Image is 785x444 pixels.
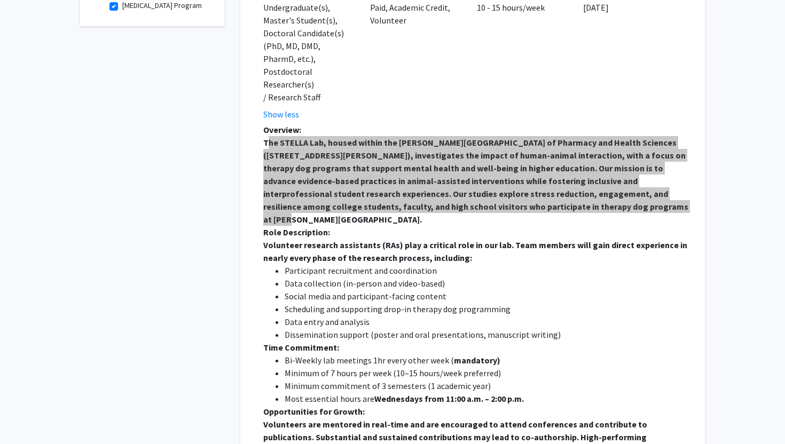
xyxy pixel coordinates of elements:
li: Participant recruitment and coordination [285,264,690,277]
li: Minimum commitment of 3 semesters (1 academic year) [285,379,690,392]
strong: Time Commitment: [263,342,339,353]
strong: Opportunities for Growth: [263,406,365,417]
strong: The STELLA Lab, housed within the [PERSON_NAME][GEOGRAPHIC_DATA] of Pharmacy and Health Sciences ... [263,137,688,225]
li: Minimum of 7 hours per week (10–15 hours/week preferred) [285,367,690,379]
li: Data collection (in-person and video-based) [285,277,690,290]
li: Dissemination support (poster and oral presentations, manuscript writing) [285,328,690,341]
div: Undergraduate(s), Master's Student(s), Doctoral Candidate(s) (PhD, MD, DMD, PharmD, etc.), Postdo... [263,1,354,104]
li: Bi-Weekly lab meetings 1hr every other week ( [285,354,690,367]
strong: mandatory) [454,355,500,366]
strong: Volunteer research assistants (RAs) play a critical role in our lab. Team members will gain direc... [263,240,687,263]
strong: Overview: [263,124,301,135]
li: Scheduling and supporting drop-in therapy dog programming [285,303,690,315]
iframe: Chat [8,396,45,436]
button: Show less [263,108,299,121]
strong: Role Description: [263,227,330,237]
li: Social media and participant-facing content [285,290,690,303]
li: Most essential hours are [285,392,690,405]
strong: Wednesdays from 11:00 a.m. – 2:00 p.m. [374,393,524,404]
li: Data entry and analysis [285,315,690,328]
